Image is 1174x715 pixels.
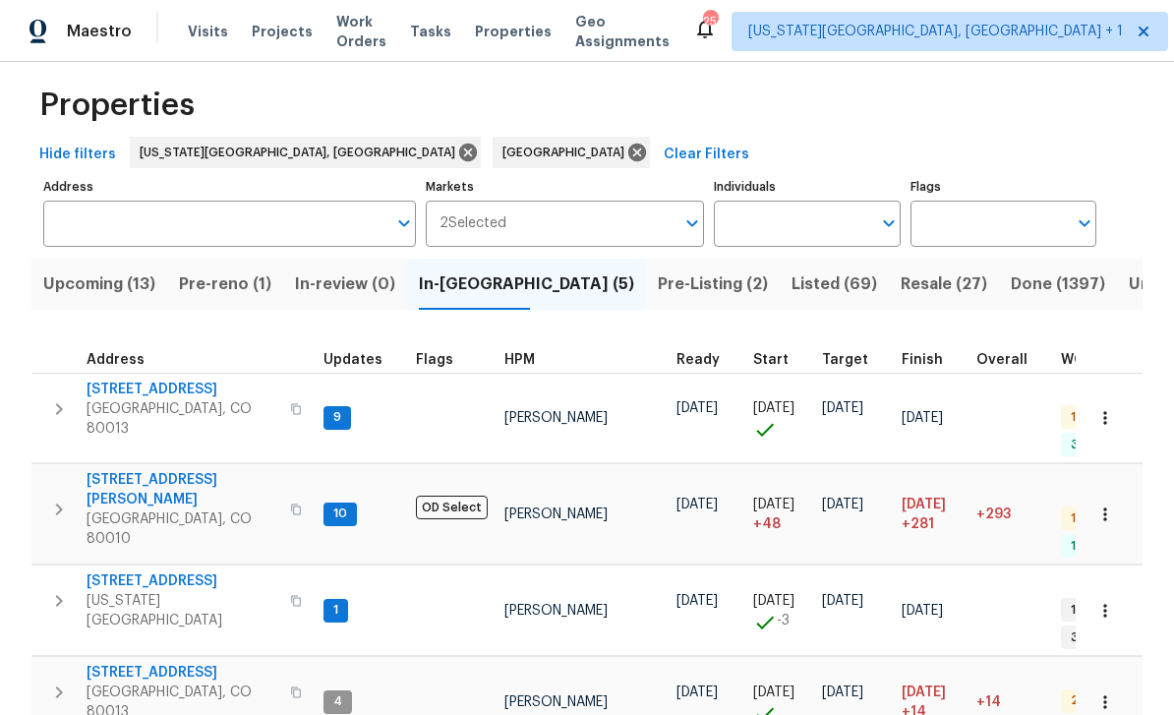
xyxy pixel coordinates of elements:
span: +14 [976,695,1001,709]
span: [GEOGRAPHIC_DATA], CO 80010 [87,509,278,549]
span: Ready [676,353,720,367]
span: +281 [902,514,934,534]
span: [DATE] [822,401,863,415]
span: [US_STATE][GEOGRAPHIC_DATA], [GEOGRAPHIC_DATA] [140,143,463,162]
div: Target renovation project end date [822,353,886,367]
span: [STREET_ADDRESS] [87,380,278,399]
td: Scheduled to finish 281 day(s) late [894,464,969,565]
span: Upcoming (13) [43,270,155,298]
span: 4 [325,693,350,710]
span: Resale (27) [901,270,987,298]
span: [DATE] [822,594,863,608]
button: Open [1071,209,1098,237]
span: 2 Selected [440,215,506,232]
span: 1 QC [1063,510,1105,527]
div: 25 [703,12,717,31]
div: Earliest renovation start date (first business day after COE or Checkout) [676,353,737,367]
span: 12 Done [1063,538,1125,555]
span: Finish [902,353,943,367]
span: [STREET_ADDRESS] [87,663,278,683]
td: Project started on time [745,373,814,463]
span: 3 Accepted [1063,629,1148,646]
span: [PERSON_NAME] [504,604,608,618]
span: Properties [39,95,195,115]
button: Open [390,209,418,237]
div: Actual renovation start date [753,353,806,367]
span: Pre-reno (1) [179,270,271,298]
span: Listed (69) [792,270,877,298]
span: Done (1397) [1011,270,1105,298]
button: Clear Filters [656,137,757,173]
span: Projects [252,22,313,41]
span: [DATE] [753,498,794,511]
span: Address [87,353,145,367]
span: Tasks [410,25,451,38]
span: 2 QC [1063,692,1108,709]
span: Clear Filters [664,143,749,167]
span: +293 [976,507,1011,521]
span: [DATE] [822,685,863,699]
span: WO Completion [1061,353,1169,367]
span: [GEOGRAPHIC_DATA] [502,143,632,162]
span: [DATE] [902,498,946,511]
span: + 48 [753,514,781,534]
button: Open [875,209,903,237]
span: 1 [325,602,346,619]
span: [STREET_ADDRESS] [87,571,278,591]
div: [US_STATE][GEOGRAPHIC_DATA], [GEOGRAPHIC_DATA] [130,137,481,168]
label: Individuals [714,181,900,193]
span: Flags [416,353,453,367]
span: [US_STATE][GEOGRAPHIC_DATA], [GEOGRAPHIC_DATA] + 1 [748,22,1123,41]
span: [DATE] [902,604,943,618]
td: Project started 3 days early [745,566,814,656]
span: [DATE] [902,411,943,425]
span: HPM [504,353,535,367]
span: Pre-Listing (2) [658,270,768,298]
label: Markets [426,181,705,193]
span: [DATE] [676,685,718,699]
div: Projected renovation finish date [902,353,961,367]
td: Project started 48 days late [745,464,814,565]
span: [PERSON_NAME] [504,695,608,709]
td: 293 day(s) past target finish date [969,464,1053,565]
span: [DATE] [753,594,794,608]
span: Work Orders [336,12,386,51]
span: [US_STATE][GEOGRAPHIC_DATA] [87,591,278,630]
span: [DATE] [753,401,794,415]
span: Updates [323,353,382,367]
span: Overall [976,353,1027,367]
span: Target [822,353,868,367]
span: [DATE] [753,685,794,699]
span: 9 [325,409,349,426]
span: Start [753,353,789,367]
span: [DATE] [676,401,718,415]
span: Hide filters [39,143,116,167]
button: Open [678,209,706,237]
span: Maestro [67,22,132,41]
span: [DATE] [902,685,946,699]
span: [GEOGRAPHIC_DATA], CO 80013 [87,399,278,439]
span: [DATE] [676,594,718,608]
span: 3 Done [1063,437,1120,453]
span: 10 [325,506,355,522]
span: [STREET_ADDRESS][PERSON_NAME] [87,470,278,509]
span: In-review (0) [295,270,395,298]
span: OD Select [416,496,488,519]
label: Flags [910,181,1096,193]
span: [DATE] [822,498,863,511]
span: Visits [188,22,228,41]
span: Properties [475,22,552,41]
div: Days past target finish date [976,353,1045,367]
span: [PERSON_NAME] [504,507,608,521]
div: [GEOGRAPHIC_DATA] [493,137,650,168]
button: Hide filters [31,137,124,173]
span: In-[GEOGRAPHIC_DATA] (5) [419,270,634,298]
span: Geo Assignments [575,12,670,51]
span: 1 WIP [1063,602,1107,619]
label: Address [43,181,416,193]
span: [DATE] [676,498,718,511]
span: 1 QC [1063,409,1105,426]
span: [PERSON_NAME] [504,411,608,425]
span: -3 [777,611,790,630]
